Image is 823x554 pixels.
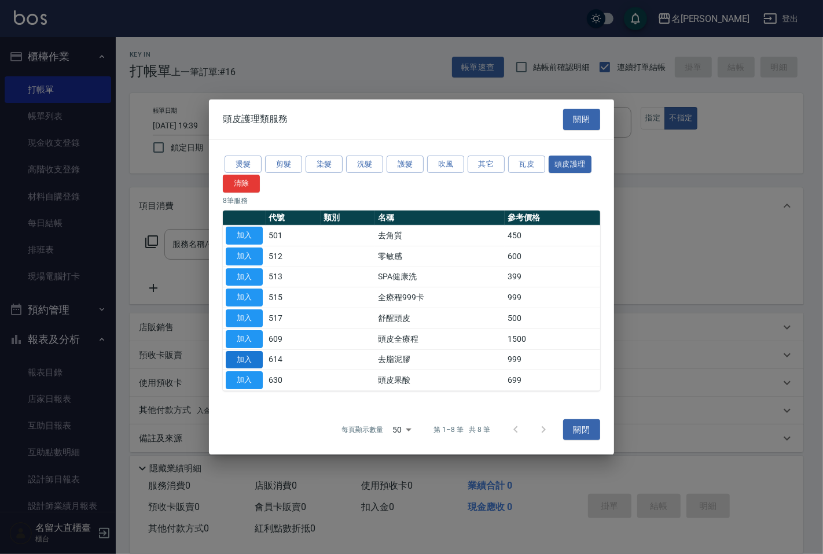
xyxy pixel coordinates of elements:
[375,349,505,370] td: 去脂泥膠
[266,267,321,287] td: 513
[434,424,490,435] p: 第 1–8 筆 共 8 筆
[266,349,321,370] td: 614
[427,155,464,173] button: 吹風
[266,370,321,391] td: 630
[375,308,505,328] td: 舒醒頭皮
[375,370,505,391] td: 頭皮果酸
[375,246,505,267] td: 零敏感
[388,414,416,445] div: 50
[505,370,600,391] td: 699
[563,419,600,441] button: 關閉
[505,246,600,267] td: 600
[375,328,505,349] td: 頭皮全療程
[346,155,383,173] button: 洗髮
[266,246,321,267] td: 512
[321,210,376,226] th: 類別
[387,155,424,173] button: 護髮
[266,308,321,328] td: 517
[375,210,505,226] th: 名稱
[266,287,321,308] td: 515
[225,155,262,173] button: 燙髮
[341,424,383,435] p: 每頁顯示數量
[226,330,263,348] button: 加入
[505,225,600,246] td: 450
[505,308,600,328] td: 500
[226,309,263,327] button: 加入
[468,155,505,173] button: 其它
[226,371,263,389] button: 加入
[505,210,600,226] th: 參考價格
[505,349,600,370] td: 999
[549,155,591,173] button: 頭皮護理
[226,268,263,286] button: 加入
[266,225,321,246] td: 501
[265,155,302,173] button: 剪髮
[375,225,505,246] td: 去角質
[505,287,600,308] td: 999
[508,155,545,173] button: 瓦皮
[223,195,600,206] p: 8 筆服務
[226,350,263,368] button: 加入
[223,175,260,193] button: 清除
[223,113,288,125] span: 頭皮護理類服務
[375,287,505,308] td: 全療程999卡
[375,267,505,287] td: SPA健康洗
[226,289,263,306] button: 加入
[226,248,263,265] button: 加入
[266,328,321,349] td: 609
[505,267,600,287] td: 399
[226,227,263,245] button: 加入
[505,328,600,349] td: 1500
[563,109,600,130] button: 關閉
[266,210,321,226] th: 代號
[306,155,343,173] button: 染髮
